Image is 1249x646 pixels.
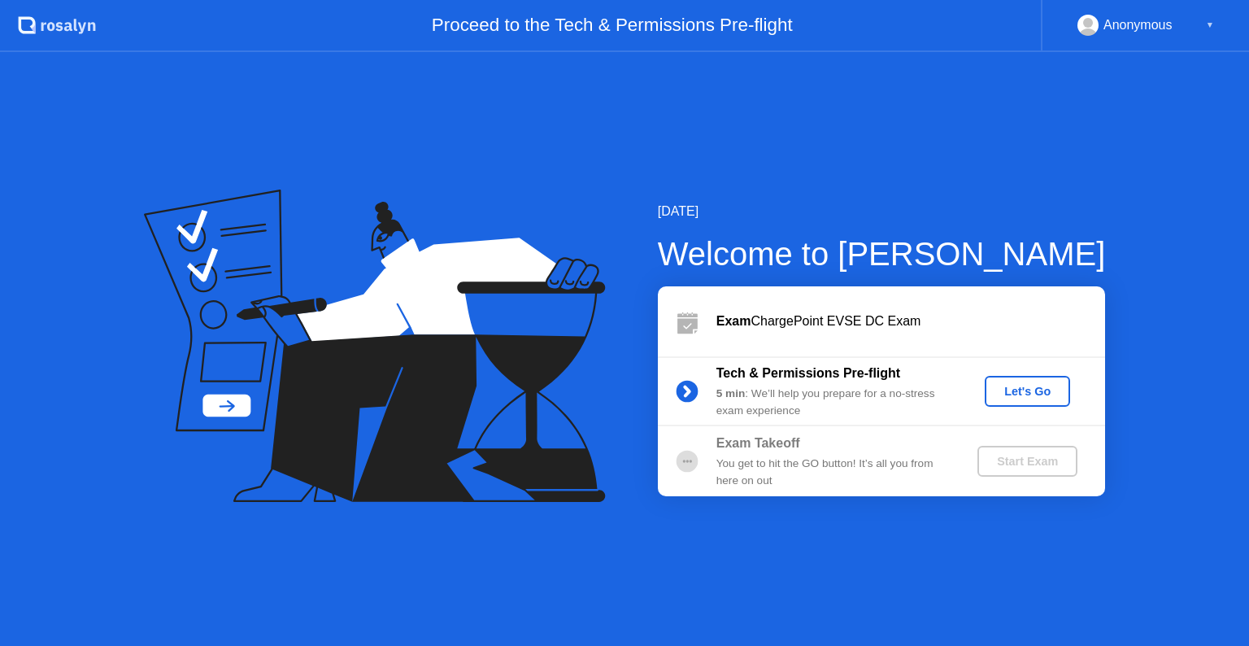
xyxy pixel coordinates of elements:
b: Exam [716,314,751,328]
div: Anonymous [1103,15,1173,36]
div: ChargePoint EVSE DC Exam [716,312,1105,331]
div: Start Exam [984,455,1071,468]
div: You get to hit the GO button! It’s all you from here on out [716,456,951,489]
div: Let's Go [991,385,1064,398]
button: Start Exam [977,446,1077,477]
b: Exam Takeoff [716,436,800,450]
div: ▼ [1206,15,1214,36]
button: Let's Go [985,376,1070,407]
b: 5 min [716,387,746,399]
div: Welcome to [PERSON_NAME] [658,229,1106,278]
div: [DATE] [658,202,1106,221]
b: Tech & Permissions Pre-flight [716,366,900,380]
div: : We’ll help you prepare for a no-stress exam experience [716,386,951,419]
